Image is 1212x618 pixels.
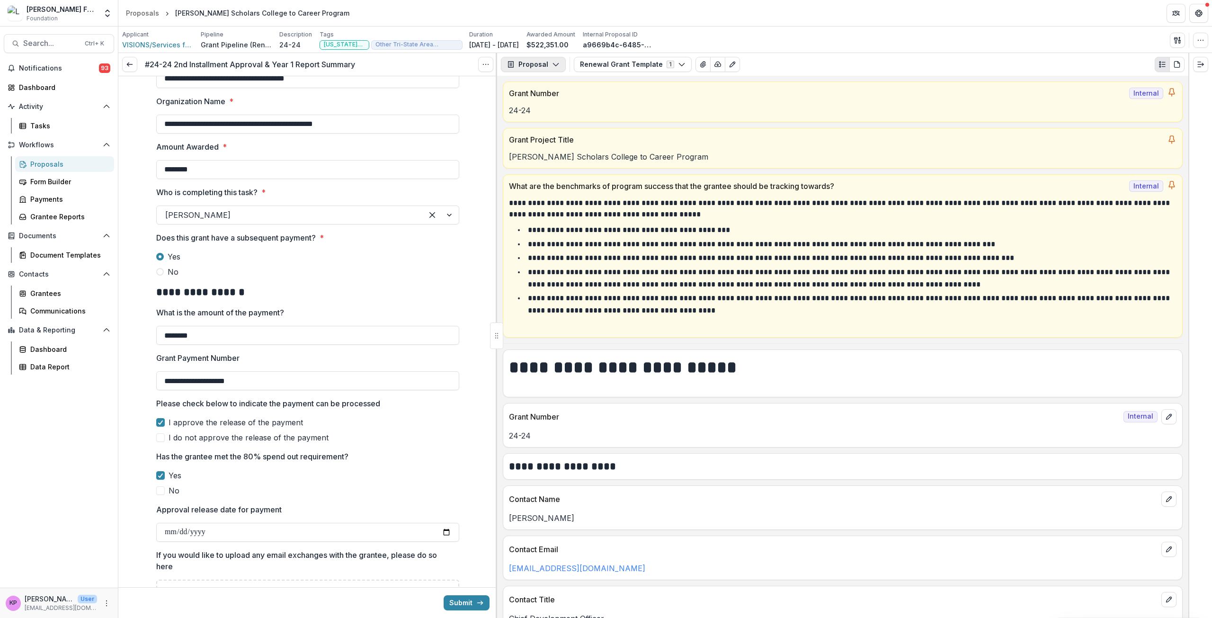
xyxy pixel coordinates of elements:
[725,57,740,72] button: Edit as form
[1169,57,1185,72] button: PDF view
[30,194,107,204] div: Payments
[27,14,58,23] span: Foundation
[101,4,114,23] button: Open entity switcher
[145,60,355,69] h3: #24-24 2nd Installment Approval & Year 1 Report Summary
[30,344,107,354] div: Dashboard
[168,266,178,278] span: No
[509,134,1163,145] p: Grant Project Title
[1161,542,1176,557] button: edit
[15,174,114,189] a: Form Builder
[15,247,114,263] a: Document Templates
[83,38,106,49] div: Ctrl + K
[30,306,107,316] div: Communications
[444,595,490,610] button: Submit
[201,40,272,50] p: Grant Pipeline (Renewals)
[583,30,638,39] p: Internal Proposal ID
[78,595,97,603] p: User
[509,151,1176,162] p: [PERSON_NAME] Scholars College to Career Program
[30,250,107,260] div: Document Templates
[503,128,1183,169] a: Grant Project Title[PERSON_NAME] Scholars College to Career Program
[4,80,114,95] a: Dashboard
[19,82,107,92] div: Dashboard
[375,41,458,48] span: Other Tri-State Area ([GEOGRAPHIC_DATA] & [GEOGRAPHIC_DATA])
[503,81,1183,122] a: Grant NumberInternal24-24
[509,88,1125,99] p: Grant Number
[509,180,1125,192] p: What are the benchmarks of program success that the grantee should be tracking towards?
[30,159,107,169] div: Proposals
[156,141,219,152] p: Amount Awarded
[169,417,303,428] span: I approve the release of the payment
[509,105,1176,116] p: 24-24
[122,6,353,20] nav: breadcrumb
[4,267,114,282] button: Open Contacts
[15,341,114,357] a: Dashboard
[156,96,225,107] p: Organization Name
[19,232,99,240] span: Documents
[1161,409,1176,424] button: edit
[4,228,114,243] button: Open Documents
[695,57,711,72] button: View Attached Files
[9,600,17,606] div: Khanh Phan
[25,604,97,612] p: [EMAIL_ADDRESS][DOMAIN_NAME]
[99,63,110,73] span: 93
[469,40,519,50] p: [DATE] - [DATE]
[1155,57,1170,72] button: Plaintext view
[19,141,99,149] span: Workflows
[30,212,107,222] div: Grantee Reports
[169,485,179,496] span: No
[1161,492,1176,507] button: edit
[320,30,334,39] p: Tags
[583,40,654,50] p: a9669b4c-6485-4ca9-b790-d334a7ca8a59
[169,470,181,481] span: Yes
[279,40,301,50] p: 24-24
[156,187,258,198] p: Who is completing this task?
[1161,592,1176,607] button: edit
[156,504,282,515] p: Approval release date for payment
[30,121,107,131] div: Tasks
[30,362,107,372] div: Data Report
[15,359,114,375] a: Data Report
[478,57,493,72] button: Options
[4,61,114,76] button: Notifications93
[15,286,114,301] a: Grantees
[526,40,569,50] p: $522,351.00
[1129,180,1163,192] span: Internal
[526,30,575,39] p: Awarded Amount
[8,6,23,21] img: Lavelle Fund for the Blind
[156,352,240,364] p: Grant Payment Number
[23,39,79,48] span: Search...
[15,209,114,224] a: Grantee Reports
[509,564,645,573] a: [EMAIL_ADDRESS][DOMAIN_NAME]
[156,549,454,572] p: If you would like to upload any email exchanges with the grantee, please do so here
[324,41,365,48] span: [US_STATE][GEOGRAPHIC_DATA]
[15,156,114,172] a: Proposals
[156,307,284,318] p: What is the amount of the payment?
[509,493,1158,505] p: Contact Name
[15,303,114,319] a: Communications
[509,411,1120,422] p: Grant Number
[4,34,114,53] button: Search...
[509,594,1158,605] p: Contact Title
[4,137,114,152] button: Open Workflows
[1129,88,1163,99] span: Internal
[574,57,692,72] button: Renewal Grant Template1
[156,232,316,243] p: Does this grant have a subsequent payment?
[1167,4,1185,23] button: Partners
[509,512,1176,524] p: [PERSON_NAME]
[15,191,114,207] a: Payments
[1123,411,1158,422] span: Internal
[509,430,1176,441] p: 24-24
[4,322,114,338] button: Open Data & Reporting
[15,118,114,134] a: Tasks
[1193,57,1208,72] button: Expand right
[175,8,349,18] div: [PERSON_NAME] Scholars College to Career Program
[501,57,566,72] button: Proposal
[122,6,163,20] a: Proposals
[19,103,99,111] span: Activity
[122,40,193,50] span: VISIONS/Services for the Blind and Visually Impaired
[156,398,380,409] p: Please check below to indicate the payment can be processed
[30,177,107,187] div: Form Builder
[168,251,180,262] span: Yes
[4,99,114,114] button: Open Activity
[169,432,329,443] span: I do not approve the release of the payment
